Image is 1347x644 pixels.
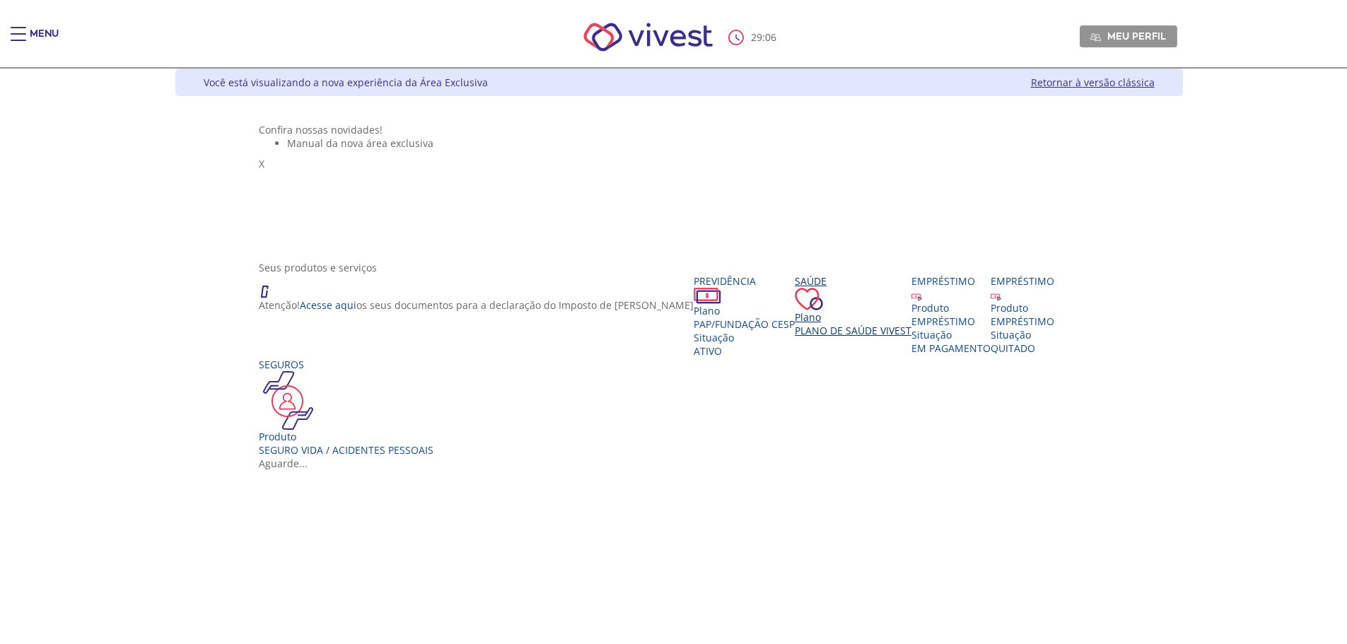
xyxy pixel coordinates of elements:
[694,274,795,288] div: Previdência
[287,136,433,150] span: Manual da nova área exclusiva
[795,324,911,337] span: Plano de Saúde VIVEST
[259,157,264,170] span: X
[991,328,1054,341] div: Situação
[259,123,1099,247] section: <span lang="pt-BR" dir="ltr">Visualizador do Conteúdo da Web</span> 1
[911,301,991,315] div: Produto
[911,274,991,355] a: Empréstimo Produto EMPRÉSTIMO Situação EM PAGAMENTO
[259,274,283,298] img: ico_atencao.png
[751,30,762,44] span: 29
[795,274,911,337] a: Saúde PlanoPlano de Saúde VIVEST
[259,430,433,443] div: Produto
[911,341,991,355] span: EM PAGAMENTO
[300,298,356,312] a: Acesse aqui
[795,288,823,310] img: ico_coracao.png
[1090,32,1101,42] img: Meu perfil
[694,288,721,304] img: ico_dinheiro.png
[30,27,59,55] div: Menu
[259,358,433,457] a: Seguros Produto Seguro Vida / Acidentes Pessoais
[991,315,1054,328] div: EMPRÉSTIMO
[694,344,722,358] span: Ativo
[694,274,795,358] a: Previdência PlanoPAP/Fundação CESP SituaçãoAtivo
[259,123,1099,136] div: Confira nossas novidades!
[991,274,1054,288] div: Empréstimo
[991,274,1054,355] a: Empréstimo Produto EMPRÉSTIMO Situação QUITADO
[911,291,922,301] img: ico_emprestimo.svg
[911,274,991,288] div: Empréstimo
[795,310,911,324] div: Plano
[728,30,779,45] div: :
[259,261,1099,470] section: <span lang="en" dir="ltr">ProdutosCard</span>
[568,7,728,67] img: Vivest
[795,274,911,288] div: Saúde
[991,341,1035,355] span: QUITADO
[259,371,317,430] img: ico_seguros.png
[694,304,795,317] div: Plano
[991,291,1001,301] img: ico_emprestimo.svg
[694,331,795,344] div: Situação
[911,328,991,341] div: Situação
[259,443,433,457] div: Seguro Vida / Acidentes Pessoais
[259,298,694,312] p: Atenção! os seus documentos para a declaração do Imposto de [PERSON_NAME]
[259,457,1099,470] div: Aguarde...
[1080,25,1177,47] a: Meu perfil
[259,261,1099,274] div: Seus produtos e serviços
[911,315,991,328] div: EMPRÉSTIMO
[1031,76,1155,89] a: Retornar à versão clássica
[694,317,795,331] span: PAP/Fundação CESP
[765,30,776,44] span: 06
[204,76,488,89] div: Você está visualizando a nova experiência da Área Exclusiva
[1107,30,1166,42] span: Meu perfil
[259,358,433,371] div: Seguros
[991,301,1054,315] div: Produto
